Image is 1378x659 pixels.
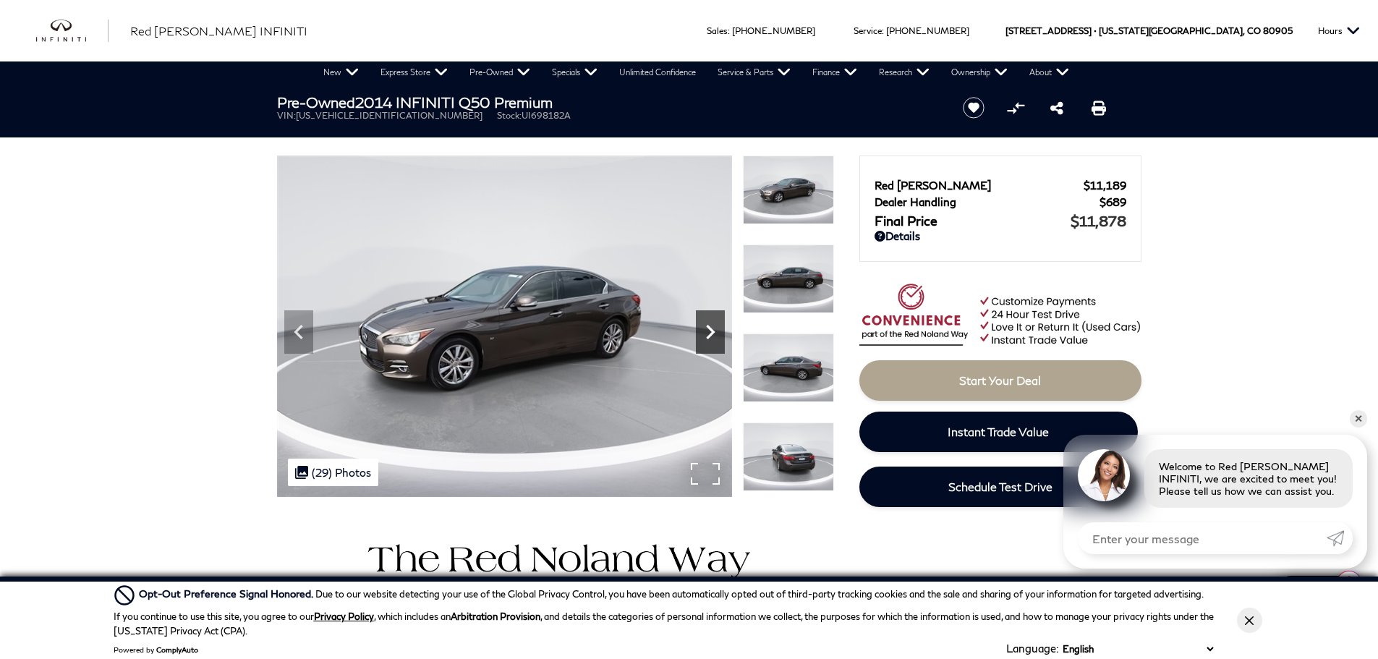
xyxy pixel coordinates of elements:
span: : [728,25,730,36]
span: Dealer Handling [875,195,1100,208]
a: Express Store [370,61,459,83]
strong: Arbitration Provision [451,611,540,622]
p: If you continue to use this site, you agree to our , which includes an , and details the categori... [114,611,1214,637]
button: Close Button [1237,608,1262,633]
a: Finance [801,61,868,83]
a: ComplyAuto [156,645,198,654]
a: Print this Pre-Owned 2014 INFINITI Q50 Premium [1092,99,1106,116]
a: Instant Trade Value [859,412,1138,452]
span: UI698182A [522,110,571,121]
a: Ownership [940,61,1018,83]
a: Red [PERSON_NAME] INFINITI [130,22,307,40]
a: Final Price $11,878 [875,212,1126,229]
div: Language: [1006,643,1059,654]
span: Opt-Out Preference Signal Honored . [139,587,315,600]
span: Service [854,25,882,36]
div: Powered by [114,645,198,654]
a: [STREET_ADDRESS] • [US_STATE][GEOGRAPHIC_DATA], CO 80905 [1005,25,1293,36]
div: (29) Photos [288,459,378,486]
span: $11,189 [1084,179,1126,192]
h1: 2014 INFINITI Q50 Premium [277,94,939,110]
img: Agent profile photo [1078,449,1130,501]
a: Submit [1327,522,1353,554]
a: [PHONE_NUMBER] [886,25,969,36]
span: Final Price [875,213,1071,229]
span: Schedule Test Drive [948,480,1052,493]
a: Privacy Policy [314,611,374,622]
button: Save vehicle [958,96,990,119]
span: $689 [1100,195,1126,208]
img: Used 2014 Chestnut Bronze INFINITI Premium image 4 [277,156,732,497]
span: Stock: [497,110,522,121]
nav: Main Navigation [312,61,1080,83]
div: Due to our website detecting your use of the Global Privacy Control, you have been automatically ... [139,586,1204,602]
input: Enter your message [1078,522,1327,554]
a: Research [868,61,940,83]
a: Specials [541,61,608,83]
a: Unlimited Confidence [608,61,707,83]
div: Previous [284,310,313,354]
span: Red [PERSON_NAME] INFINITI [130,24,307,38]
span: Sales [707,25,728,36]
img: Used 2014 Chestnut Bronze INFINITI Premium image 5 [743,245,834,313]
strong: Pre-Owned [277,93,355,111]
span: : [882,25,884,36]
a: Red [PERSON_NAME] $11,189 [875,179,1126,192]
img: Used 2014 Chestnut Bronze INFINITI Premium image 7 [743,422,834,491]
a: infiniti [36,20,109,43]
img: INFINITI [36,20,109,43]
select: Language Select [1059,642,1217,656]
span: VIN: [277,110,296,121]
span: Start Your Deal [959,373,1041,387]
a: Pre-Owned [459,61,541,83]
a: Start Your Deal [859,360,1141,401]
img: Used 2014 Chestnut Bronze INFINITI Premium image 6 [743,333,834,402]
a: Dealer Handling $689 [875,195,1126,208]
a: Schedule Test Drive [859,467,1141,507]
span: $11,878 [1071,212,1126,229]
a: New [312,61,370,83]
a: Share this Pre-Owned 2014 INFINITI Q50 Premium [1050,99,1063,116]
button: Compare Vehicle [1005,97,1026,119]
a: Live Chat [1273,576,1367,612]
a: Details [875,229,1126,242]
a: [PHONE_NUMBER] [732,25,815,36]
span: Red [PERSON_NAME] [875,179,1084,192]
a: Service & Parts [707,61,801,83]
span: [US_VEHICLE_IDENTIFICATION_NUMBER] [296,110,482,121]
a: About [1018,61,1080,83]
div: Welcome to Red [PERSON_NAME] INFINITI, we are excited to meet you! Please tell us how we can assi... [1144,449,1353,508]
div: Next [696,310,725,354]
img: Used 2014 Chestnut Bronze INFINITI Premium image 4 [743,156,834,224]
span: Instant Trade Value [948,425,1049,438]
